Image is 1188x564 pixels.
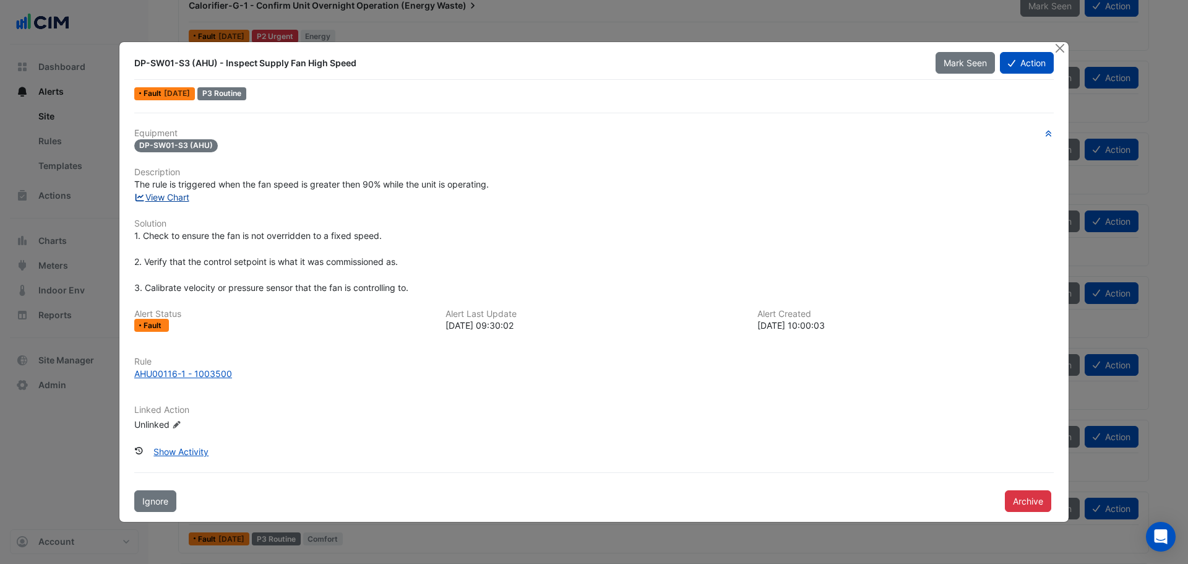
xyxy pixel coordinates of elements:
div: DP-SW01-S3 (AHU) - Inspect Supply Fan High Speed [134,57,921,69]
button: Archive [1005,490,1051,512]
fa-icon: Edit Linked Action [172,420,181,430]
div: Unlinked [134,418,283,431]
a: View Chart [134,192,189,202]
button: Ignore [134,490,176,512]
h6: Description [134,167,1054,178]
span: Ignore [142,496,168,506]
div: [DATE] 09:30:02 [445,319,742,332]
h6: Rule [134,357,1054,367]
span: The rule is triggered when the fan speed is greater then 90% while the unit is operating. [134,179,489,189]
h6: Linked Action [134,405,1054,415]
button: Action [1000,52,1054,74]
h6: Solution [134,219,1054,229]
div: AHU00116-1 - 1003500 [134,367,232,380]
a: AHU00116-1 - 1003500 [134,367,1054,380]
button: Mark Seen [936,52,995,74]
div: P3 Routine [197,87,246,100]
h6: Alert Last Update [445,309,742,319]
span: DP-SW01-S3 (AHU) [134,139,218,152]
div: Open Intercom Messenger [1146,522,1176,552]
span: Fault [144,90,164,97]
h6: Equipment [134,128,1054,139]
span: Mark Seen [944,58,987,68]
span: 1. Check to ensure the fan is not overridden to a fixed speed. 2. Verify that the control setpoin... [134,230,408,293]
span: Wed 03-Sep-2025 09:30 IST [164,89,190,98]
h6: Alert Status [134,309,431,319]
span: Fault [144,322,164,329]
div: [DATE] 10:00:03 [757,319,1054,332]
button: Show Activity [145,441,217,462]
button: Close [1053,42,1066,55]
h6: Alert Created [757,309,1054,319]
